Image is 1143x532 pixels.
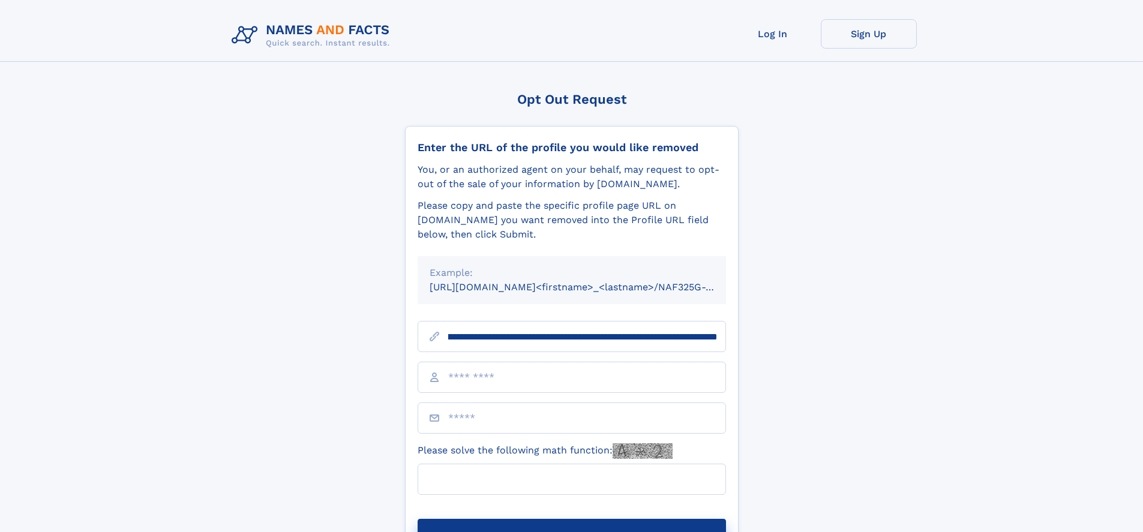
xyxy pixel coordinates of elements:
[418,163,726,191] div: You, or an authorized agent on your behalf, may request to opt-out of the sale of your informatio...
[418,199,726,242] div: Please copy and paste the specific profile page URL on [DOMAIN_NAME] you want removed into the Pr...
[725,19,821,49] a: Log In
[430,266,714,280] div: Example:
[418,443,673,459] label: Please solve the following math function:
[227,19,400,52] img: Logo Names and Facts
[430,281,749,293] small: [URL][DOMAIN_NAME]<firstname>_<lastname>/NAF325G-xxxxxxxx
[821,19,917,49] a: Sign Up
[418,141,726,154] div: Enter the URL of the profile you would like removed
[405,92,739,107] div: Opt Out Request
